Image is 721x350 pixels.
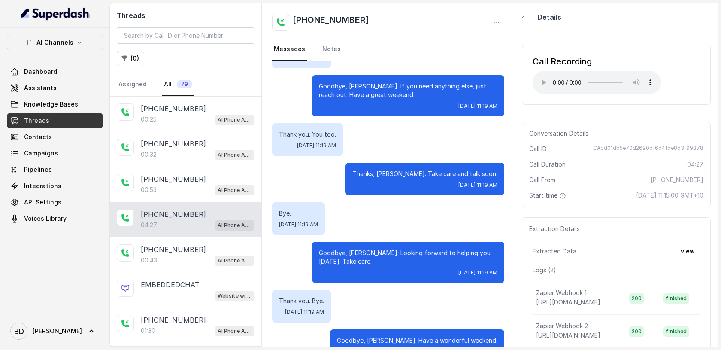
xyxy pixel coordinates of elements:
span: [DATE] 11:15:00 GMT+10 [636,191,703,200]
span: Campaigns [24,149,58,158]
p: AI Phone Assistant [218,116,252,124]
nav: Tabs [117,73,254,96]
a: Knowledge Bases [7,97,103,112]
p: Details [537,12,561,22]
span: finished [663,293,689,304]
a: Assigned [117,73,148,96]
span: [DATE] 11:19 AM [458,269,497,276]
div: Call Recording [533,55,661,67]
span: Voices Library [24,214,67,223]
span: Threads [24,116,49,125]
span: Call Duration [529,160,566,169]
span: Conversation Details [529,129,592,138]
p: AI Channels [36,37,73,48]
a: Campaigns [7,146,103,161]
a: Integrations [7,178,103,194]
a: Messages [272,38,307,61]
span: [URL][DOMAIN_NAME] [536,332,600,339]
a: All79 [162,73,194,96]
p: AI Phone Assistant [218,327,252,335]
span: 200 [629,326,644,337]
span: Integrations [24,182,61,190]
p: Bye. [279,209,318,218]
span: 79 [177,80,192,88]
span: [URL][DOMAIN_NAME] [536,298,600,306]
p: Website widget [218,292,252,300]
a: Threads [7,113,103,128]
p: [PHONE_NUMBER] [141,209,206,219]
p: 04:27 [141,221,157,229]
nav: Tabs [272,38,504,61]
span: CAdd01db5e70d2690df6d41de8d3f99378 [593,145,703,153]
p: Zapier Webhook 1 [536,289,587,297]
span: finished [663,326,689,337]
span: [DATE] 11:19 AM [279,221,318,228]
a: Notes [321,38,342,61]
p: 00:32 [141,150,157,159]
p: AI Phone Assistant [218,221,252,230]
h2: Threads [117,10,254,21]
p: Thanks, [PERSON_NAME]. Take care and talk soon. [352,170,497,178]
p: 00:43 [141,256,157,265]
button: AI Channels [7,35,103,50]
span: [DATE] 11:19 AM [285,309,324,316]
p: Logs ( 2 ) [533,266,700,274]
p: Goodbye, [PERSON_NAME]. If you need anything else, just reach out. Have a great weekend. [319,82,497,99]
span: Call ID [529,145,547,153]
button: view [676,243,700,259]
text: BD [14,327,24,336]
p: [PHONE_NUMBER] [141,139,206,149]
p: Thank you. Bye. [279,297,324,305]
p: Goodbye, [PERSON_NAME]. Have a wonderful weekend. [337,336,497,345]
input: Search by Call ID or Phone Number [117,27,254,44]
span: [DATE] 11:19 AM [458,103,497,110]
a: Dashboard [7,64,103,79]
span: [DATE] 11:19 AM [297,142,336,149]
span: 200 [629,293,644,304]
p: 01:30 [141,326,155,335]
p: [PHONE_NUMBER] [141,103,206,114]
span: Call From [529,176,555,184]
span: Pipelines [24,165,52,174]
span: Extraction Details [529,225,583,233]
a: Pipelines [7,162,103,177]
p: [PHONE_NUMBER] [141,244,206,255]
span: 04:27 [687,160,703,169]
a: [PERSON_NAME] [7,319,103,343]
p: AI Phone Assistant [218,151,252,159]
a: Assistants [7,80,103,96]
p: [PHONE_NUMBER] [141,315,206,325]
span: Extracted Data [533,247,576,256]
span: Dashboard [24,67,57,76]
a: API Settings [7,195,103,210]
button: (0) [117,51,144,66]
span: [PHONE_NUMBER] [651,176,703,184]
p: Zapier Webhook 2 [536,322,588,330]
p: AI Phone Assistant [218,186,252,195]
p: 00:53 [141,186,157,194]
h2: [PHONE_NUMBER] [293,14,369,31]
span: Contacts [24,133,52,141]
span: API Settings [24,198,61,207]
a: Voices Library [7,211,103,226]
span: Start time [529,191,568,200]
p: Goodbye, [PERSON_NAME]. Looking forward to helping you [DATE]. Take care. [319,249,497,266]
p: EMBEDDEDCHAT [141,280,200,290]
span: [DATE] 11:19 AM [458,182,497,189]
p: AI Phone Assistant [218,256,252,265]
span: Assistants [24,84,57,92]
p: [PHONE_NUMBER] [141,174,206,184]
p: 00:25 [141,115,157,124]
a: Contacts [7,129,103,145]
span: Knowledge Bases [24,100,78,109]
audio: Your browser does not support the audio element. [533,71,661,94]
p: Thank you. You too. [279,130,336,139]
img: light.svg [21,7,90,21]
span: [PERSON_NAME] [33,327,82,335]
